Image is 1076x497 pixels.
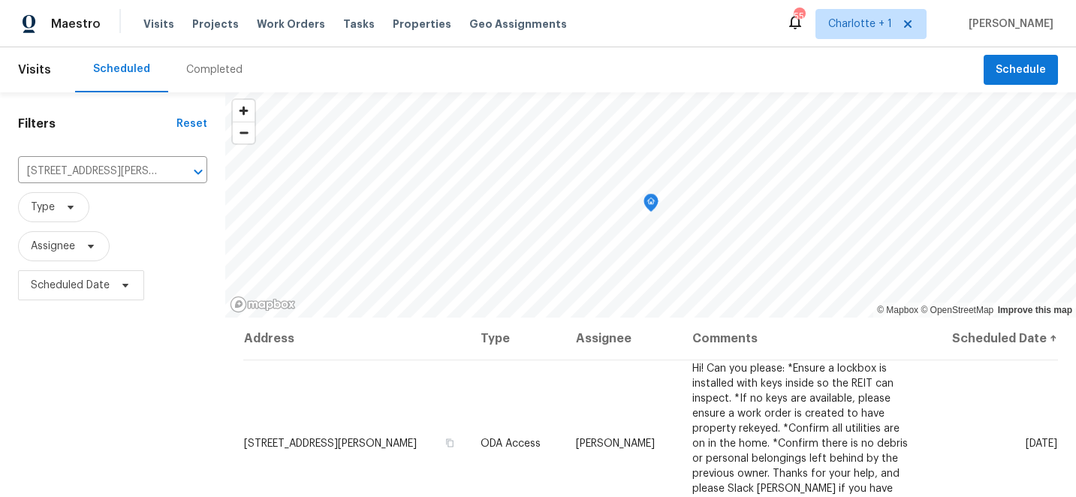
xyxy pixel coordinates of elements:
th: Type [469,318,564,360]
h1: Filters [18,116,176,131]
div: Completed [186,62,243,77]
th: Scheduled Date ↑ [924,318,1058,360]
span: ODA Access [481,438,541,449]
span: Maestro [51,17,101,32]
th: Address [243,318,469,360]
div: 55 [794,9,804,24]
th: Assignee [564,318,680,360]
canvas: Map [225,92,1076,318]
span: Visits [143,17,174,32]
button: Schedule [984,55,1058,86]
div: Map marker [643,194,659,217]
span: Properties [393,17,451,32]
span: Projects [192,17,239,32]
span: Schedule [996,61,1046,80]
span: Geo Assignments [469,17,567,32]
span: Tasks [343,19,375,29]
a: OpenStreetMap [921,305,993,315]
span: [DATE] [1026,438,1057,449]
span: Work Orders [257,17,325,32]
span: Charlotte + 1 [828,17,892,32]
span: Type [31,200,55,215]
span: Visits [18,53,51,86]
span: [PERSON_NAME] [963,17,1053,32]
span: [STREET_ADDRESS][PERSON_NAME] [244,438,417,449]
span: [PERSON_NAME] [576,438,655,449]
a: Improve this map [998,305,1072,315]
span: Assignee [31,239,75,254]
th: Comments [680,318,925,360]
button: Copy Address [443,436,457,450]
button: Zoom in [233,100,255,122]
div: Reset [176,116,207,131]
a: Mapbox homepage [230,296,296,313]
a: Mapbox [877,305,918,315]
button: Open [188,161,209,182]
span: Scheduled Date [31,278,110,293]
div: Scheduled [93,62,150,77]
input: Search for an address... [18,160,165,183]
button: Zoom out [233,122,255,143]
